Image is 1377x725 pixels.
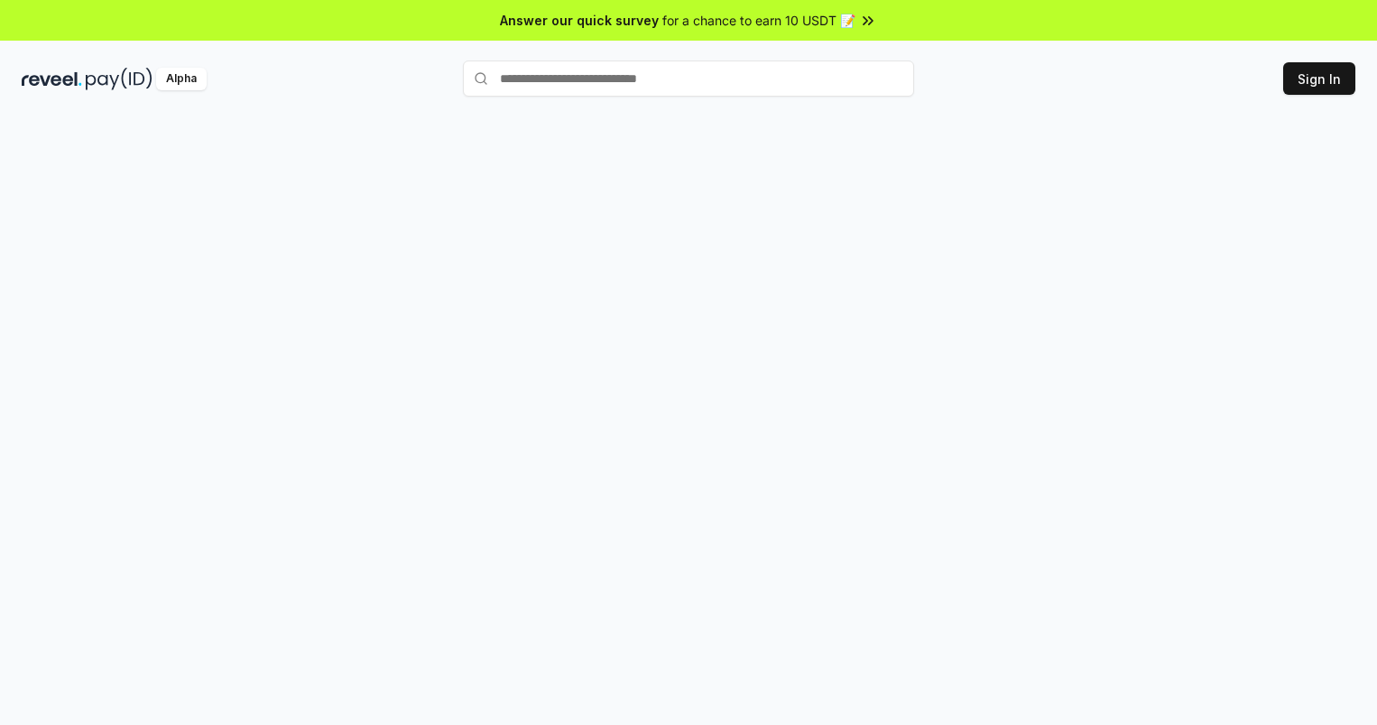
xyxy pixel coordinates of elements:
span: Answer our quick survey [500,11,659,30]
div: Alpha [156,68,207,90]
img: pay_id [86,68,152,90]
button: Sign In [1283,62,1355,95]
img: reveel_dark [22,68,82,90]
span: for a chance to earn 10 USDT 📝 [662,11,855,30]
